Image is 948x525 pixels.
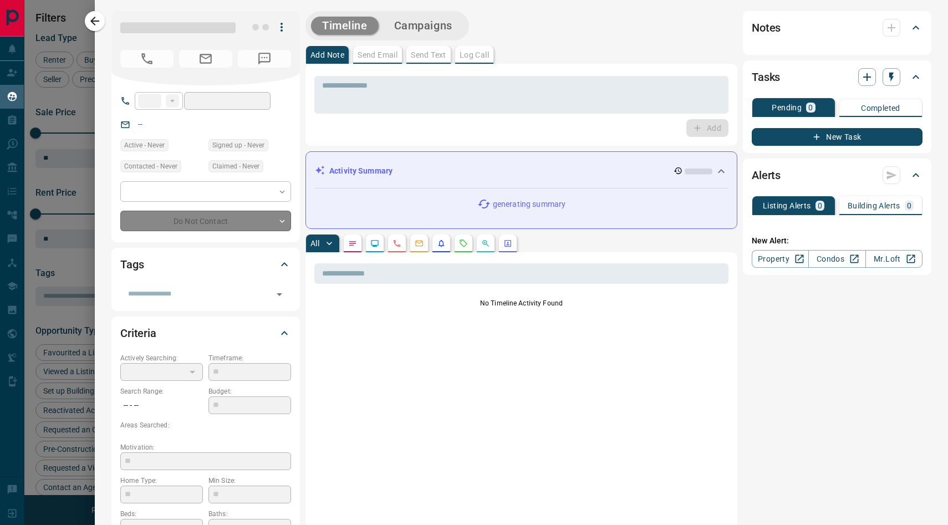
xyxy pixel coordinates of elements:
[763,202,811,210] p: Listing Alerts
[120,256,144,273] h2: Tags
[493,198,565,210] p: generating summary
[179,50,232,68] span: No Email
[212,161,259,172] span: Claimed - Never
[315,161,728,181] div: Activity Summary
[120,324,156,342] h2: Criteria
[124,161,177,172] span: Contacted - Never
[329,165,393,177] p: Activity Summary
[120,442,291,452] p: Motivation:
[348,239,357,248] svg: Notes
[120,509,203,519] p: Beds:
[752,68,780,86] h2: Tasks
[120,320,291,346] div: Criteria
[752,235,922,247] p: New Alert:
[437,239,446,248] svg: Listing Alerts
[752,64,922,90] div: Tasks
[383,17,463,35] button: Campaigns
[459,239,468,248] svg: Requests
[272,287,287,302] button: Open
[752,166,781,184] h2: Alerts
[120,476,203,486] p: Home Type:
[861,104,900,112] p: Completed
[752,14,922,41] div: Notes
[208,386,291,396] p: Budget:
[481,239,490,248] svg: Opportunities
[310,51,344,59] p: Add Note
[848,202,900,210] p: Building Alerts
[808,250,865,268] a: Condos
[208,476,291,486] p: Min Size:
[120,251,291,278] div: Tags
[752,162,922,188] div: Alerts
[503,239,512,248] svg: Agent Actions
[238,50,291,68] span: No Number
[120,50,174,68] span: No Number
[124,140,165,151] span: Active - Never
[138,120,142,129] a: --
[393,239,401,248] svg: Calls
[208,353,291,363] p: Timeframe:
[415,239,424,248] svg: Emails
[865,250,922,268] a: Mr.Loft
[752,128,922,146] button: New Task
[314,298,728,308] p: No Timeline Activity Found
[808,104,813,111] p: 0
[311,17,379,35] button: Timeline
[370,239,379,248] svg: Lead Browsing Activity
[120,396,203,415] p: -- - --
[120,211,291,231] div: Do Not Contact
[752,19,781,37] h2: Notes
[907,202,911,210] p: 0
[120,420,291,430] p: Areas Searched:
[772,104,802,111] p: Pending
[212,140,264,151] span: Signed up - Never
[818,202,822,210] p: 0
[120,353,203,363] p: Actively Searching:
[208,509,291,519] p: Baths:
[310,239,319,247] p: All
[752,250,809,268] a: Property
[120,386,203,396] p: Search Range:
